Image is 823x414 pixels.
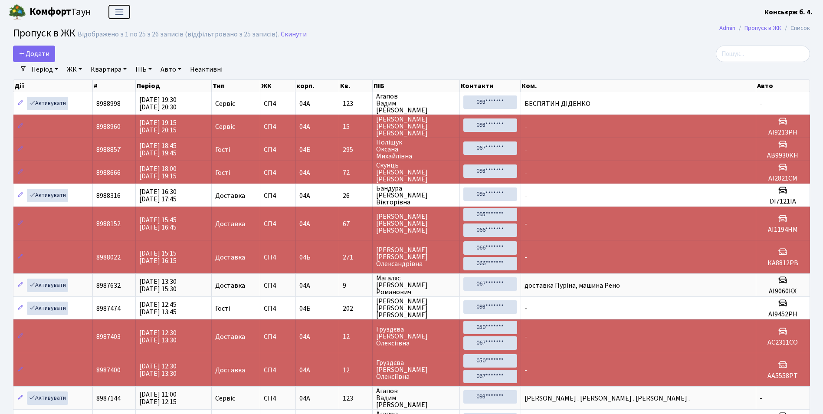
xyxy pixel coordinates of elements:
span: 04А [299,219,310,229]
a: Активувати [27,279,68,292]
span: [PERSON_NAME] [PERSON_NAME] [PERSON_NAME] [376,116,456,137]
span: 12 [343,367,369,374]
a: Консьєрж б. 4. [764,7,813,17]
span: СП4 [264,282,292,289]
span: [DATE] 19:30 [DATE] 20:30 [139,95,177,112]
span: Сервіс [215,123,235,130]
span: СП4 [264,367,292,374]
span: 04А [299,168,310,177]
span: 04Б [299,304,311,313]
th: Тип [212,80,260,92]
span: Сервіс [215,395,235,402]
span: Гості [215,146,230,153]
a: Авто [157,62,185,77]
span: [DATE] 18:00 [DATE] 19:15 [139,164,177,181]
span: Скунць [PERSON_NAME] [PERSON_NAME] [376,162,456,183]
h5: DI7121IA [760,197,806,206]
span: 04А [299,99,310,108]
span: [DATE] 12:30 [DATE] 13:30 [139,361,177,378]
span: 67 [343,220,369,227]
span: 04Б [299,145,311,154]
span: Таун [30,5,91,20]
th: Ком. [521,80,756,92]
span: 8988666 [96,168,121,177]
span: [DATE] 11:00 [DATE] 12:15 [139,390,177,407]
span: Магаляс [PERSON_NAME] Романович [376,275,456,296]
h5: АІ9213РН [760,128,806,137]
span: Груздєва [PERSON_NAME] Олексіївна [376,326,456,347]
span: [PERSON_NAME] [PERSON_NAME] [PERSON_NAME] [376,298,456,319]
a: Активувати [27,391,68,405]
span: Доставка [215,367,245,374]
span: Бандура [PERSON_NAME] Вікторівна [376,185,456,206]
span: 8988998 [96,99,121,108]
span: Агапов Вадим [PERSON_NAME] [376,93,456,114]
span: 271 [343,254,369,261]
span: [DATE] 16:30 [DATE] 17:45 [139,187,177,204]
h5: КА8812РВ [760,259,806,267]
h5: АІ9452РН [760,310,806,319]
span: 12 [343,333,369,340]
th: ПІБ [373,80,460,92]
th: Контакти [460,80,521,92]
span: - [525,122,527,131]
h5: АВ9930КН [760,151,806,160]
span: [PERSON_NAME] [PERSON_NAME] Олександрівна [376,246,456,267]
span: 8988960 [96,122,121,131]
span: 8988316 [96,191,121,200]
span: - [525,145,527,154]
span: [DATE] 12:30 [DATE] 13:30 [139,328,177,345]
span: Гості [215,305,230,312]
th: Кв. [339,80,373,92]
span: 04А [299,281,310,290]
th: # [93,80,136,92]
span: СП4 [264,192,292,199]
span: [DATE] 13:30 [DATE] 15:30 [139,277,177,294]
span: 04А [299,394,310,403]
span: - [760,99,762,108]
span: доставка Пуріна, машина Рено [525,281,620,290]
h5: АІ9060КХ [760,287,806,296]
span: - [525,168,527,177]
span: 8987144 [96,394,121,403]
a: ЖК [63,62,85,77]
span: - [525,253,527,262]
a: Активувати [27,302,68,315]
span: [DATE] 15:15 [DATE] 16:15 [139,249,177,266]
span: СП4 [264,305,292,312]
span: 9 [343,282,369,289]
span: Доставка [215,254,245,261]
span: - [525,304,527,313]
span: [DATE] 18:45 [DATE] 19:45 [139,141,177,158]
a: Активувати [27,97,68,110]
span: СП4 [264,333,292,340]
input: Пошук... [716,46,810,62]
span: 04А [299,191,310,200]
a: Admin [719,23,735,33]
span: [DATE] 15:45 [DATE] 16:45 [139,215,177,232]
span: Додати [19,49,49,59]
span: СП4 [264,146,292,153]
span: [PERSON_NAME] . [PERSON_NAME] . [PERSON_NAME] . [525,394,690,403]
span: Доставка [215,192,245,199]
span: 8987400 [96,365,121,375]
span: СП4 [264,100,292,107]
span: [PERSON_NAME] [PERSON_NAME] [PERSON_NAME] [376,213,456,234]
th: ЖК [260,80,295,92]
span: 04А [299,122,310,131]
a: Додати [13,46,55,62]
a: Скинути [281,30,307,39]
b: Комфорт [30,5,71,19]
span: 04А [299,332,310,342]
button: Переключити навігацію [108,5,130,19]
span: - [525,191,527,200]
a: Активувати [27,189,68,202]
span: 8988152 [96,219,121,229]
span: Гості [215,169,230,176]
span: - [525,219,527,229]
span: 123 [343,395,369,402]
span: - [525,332,527,342]
span: 72 [343,169,369,176]
a: Квартира [87,62,130,77]
span: Пропуск в ЖК [13,26,75,41]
